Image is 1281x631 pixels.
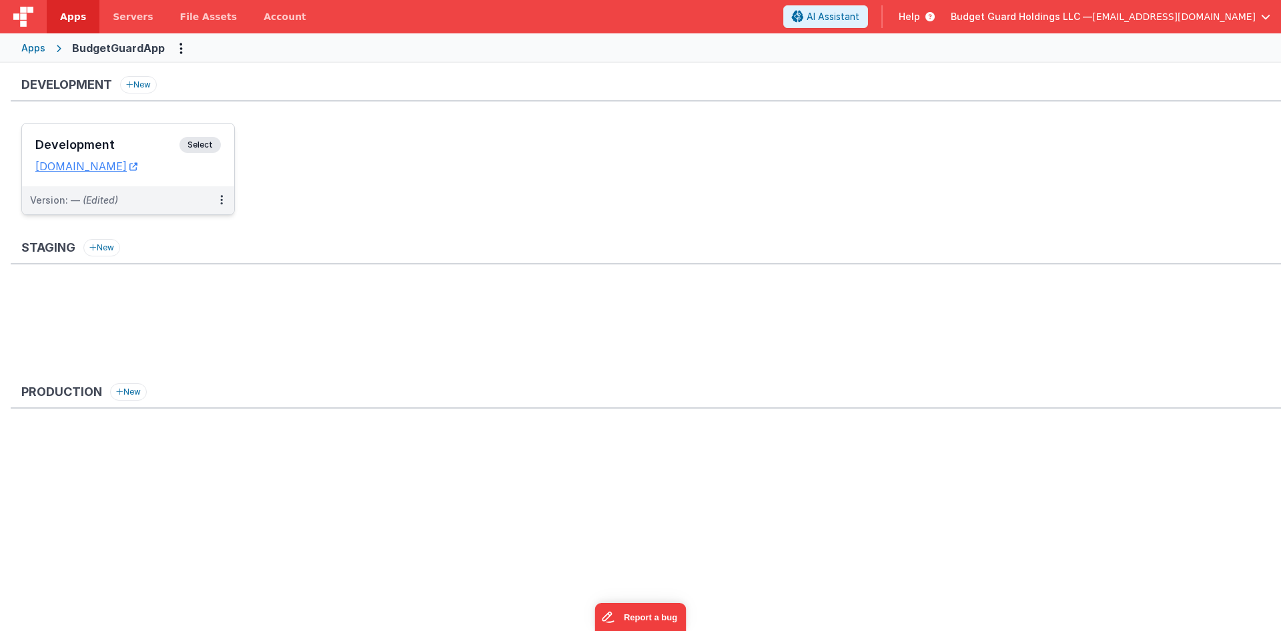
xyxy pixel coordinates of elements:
span: AI Assistant [807,10,859,23]
button: Budget Guard Holdings LLC — [EMAIL_ADDRESS][DOMAIN_NAME] [951,10,1270,23]
span: Servers [113,10,153,23]
iframe: Marker.io feedback button [595,603,687,631]
button: New [120,76,157,93]
button: AI Assistant [783,5,868,28]
div: BudgetGuardApp [72,40,165,56]
button: Options [170,37,191,59]
span: Help [899,10,920,23]
button: New [83,239,120,256]
span: Select [179,137,221,153]
h3: Development [35,138,179,152]
button: New [110,383,147,401]
span: (Edited) [83,194,118,206]
h3: Development [21,78,112,91]
h3: Production [21,385,102,399]
h3: Staging [21,241,75,254]
span: Budget Guard Holdings LLC — [951,10,1092,23]
div: Apps [21,41,45,55]
span: [EMAIL_ADDRESS][DOMAIN_NAME] [1092,10,1256,23]
div: Version: — [30,194,118,207]
span: Apps [60,10,86,23]
span: File Assets [180,10,238,23]
a: [DOMAIN_NAME] [35,160,137,173]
